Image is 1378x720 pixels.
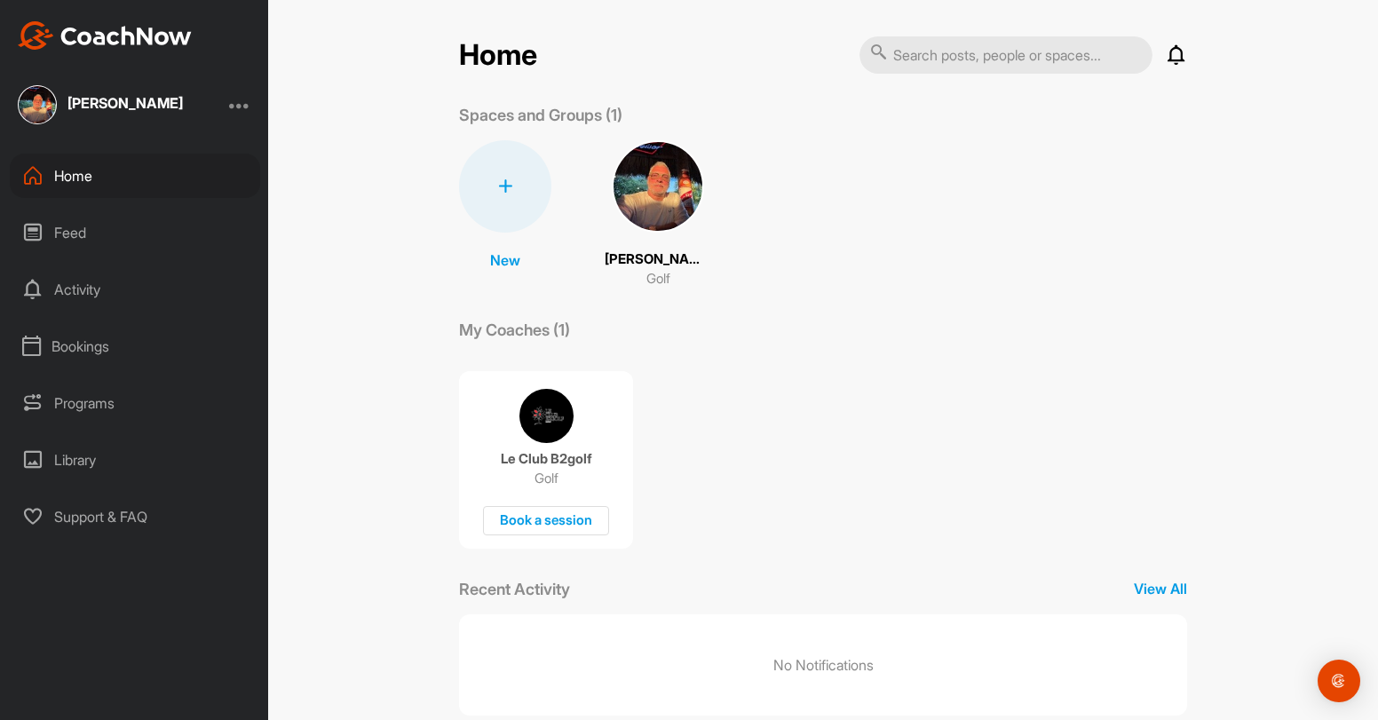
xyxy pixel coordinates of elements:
p: Spaces and Groups (1) [459,103,622,127]
p: View All [1134,578,1187,599]
p: [PERSON_NAME] [605,249,711,270]
div: Book a session [483,506,609,535]
a: [PERSON_NAME]Golf [605,140,711,289]
p: Golf [646,269,670,289]
div: Support & FAQ [10,495,260,539]
div: Library [10,438,260,482]
img: coach avatar [519,389,574,443]
p: No Notifications [773,654,874,676]
div: Bookings [10,324,260,368]
img: square_643c256af92ddea038382738866253c9.jpg [18,85,57,124]
input: Search posts, people or spaces... [859,36,1152,74]
img: CoachNow [18,21,192,50]
div: Home [10,154,260,198]
h2: Home [459,38,537,73]
p: Recent Activity [459,577,570,601]
div: Activity [10,267,260,312]
img: square_643c256af92ddea038382738866253c9.jpg [612,140,704,233]
div: Programs [10,381,260,425]
div: Open Intercom Messenger [1318,660,1360,702]
p: Le Club B2golf [501,450,592,468]
p: Golf [535,470,558,487]
div: [PERSON_NAME] [67,96,183,110]
div: Feed [10,210,260,255]
p: New [490,249,520,271]
p: My Coaches (1) [459,318,570,342]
